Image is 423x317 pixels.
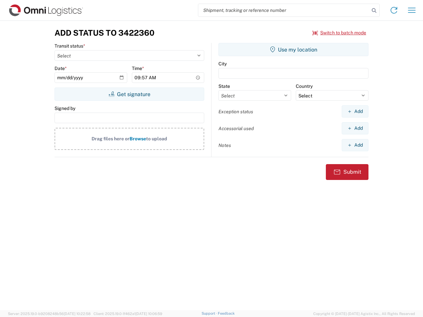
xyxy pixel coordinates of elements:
[218,43,368,56] button: Use my location
[342,105,368,118] button: Add
[218,142,231,148] label: Notes
[55,105,75,111] label: Signed by
[146,136,167,141] span: to upload
[92,136,130,141] span: Drag files here or
[218,61,227,67] label: City
[94,312,162,316] span: Client: 2025.19.0-1f462a1
[218,83,230,89] label: State
[132,65,144,71] label: Time
[202,311,218,315] a: Support
[64,312,91,316] span: [DATE] 10:22:58
[130,136,146,141] span: Browse
[218,311,235,315] a: Feedback
[218,125,254,131] label: Accessorial used
[342,122,368,134] button: Add
[55,88,204,101] button: Get signature
[135,312,162,316] span: [DATE] 10:06:59
[218,109,253,115] label: Exception status
[8,312,91,316] span: Server: 2025.19.0-b9208248b56
[326,164,368,180] button: Submit
[55,65,67,71] label: Date
[198,4,369,17] input: Shipment, tracking or reference number
[55,28,154,38] h3: Add Status to 3422360
[296,83,313,89] label: Country
[342,139,368,151] button: Add
[312,27,366,38] button: Switch to batch mode
[55,43,85,49] label: Transit status
[313,311,415,317] span: Copyright © [DATE]-[DATE] Agistix Inc., All Rights Reserved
